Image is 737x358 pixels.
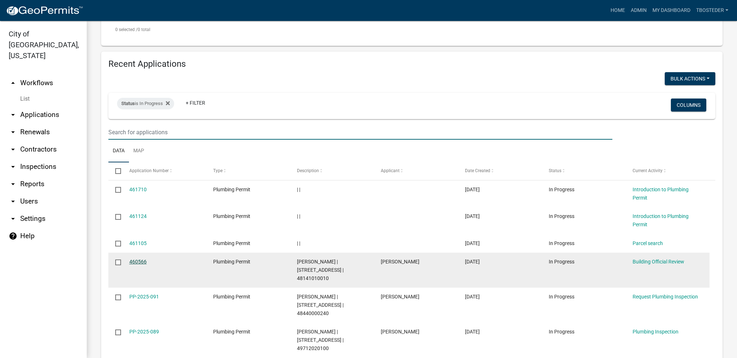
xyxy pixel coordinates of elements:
span: 08/07/2025 [465,259,480,265]
span: Current Activity [633,168,663,173]
span: Date Created [465,168,490,173]
input: Search for applications [108,125,612,140]
a: 461710 [129,187,147,192]
i: arrow_drop_down [9,128,17,136]
a: Home [608,4,628,17]
datatable-header-cell: Type [206,162,290,180]
h4: Recent Applications [108,59,715,69]
span: | | [297,213,300,219]
a: Parcel search [633,240,663,246]
a: PP-2025-089 [129,329,159,335]
span: Plumbing Permit [213,240,250,246]
i: arrow_drop_down [9,197,17,206]
datatable-header-cell: Select [108,162,122,180]
a: tbosteder [693,4,731,17]
i: arrow_drop_down [9,214,17,223]
a: Map [129,140,148,163]
div: 0 total [108,21,715,39]
datatable-header-cell: Description [290,162,374,180]
span: Glen Bedwell [381,294,419,300]
a: Introduction to Plumbing Permit [633,213,689,227]
span: Micheal Cosimo | 805 W SALEM AVE | 48141010010 [297,259,344,281]
span: In Progress [549,329,574,335]
span: 08/10/2025 [465,187,480,192]
span: Plumbing Permit [213,259,250,265]
a: My Dashboard [650,4,693,17]
span: 08/08/2025 [465,240,480,246]
datatable-header-cell: Application Number [122,162,206,180]
a: Plumbing Inspection [633,329,678,335]
span: 08/06/2025 [465,294,480,300]
i: arrow_drop_down [9,110,17,119]
span: In Progress [549,187,574,192]
a: + Filter [180,96,211,109]
span: In Progress [549,240,574,246]
span: 0 selected / [115,27,138,32]
datatable-header-cell: Status [542,162,626,180]
span: | | [297,187,300,192]
span: Plumbing Permit [213,329,250,335]
a: Request Plumbing Inspection [633,294,698,300]
span: Status [549,168,561,173]
a: 460566 [129,259,147,265]
i: help [9,232,17,240]
a: Data [108,140,129,163]
span: Description [297,168,319,173]
button: Bulk Actions [665,72,715,85]
i: arrow_drop_down [9,162,17,171]
span: Application Number [129,168,169,173]
span: | | [297,240,300,246]
a: PP-2025-091 [129,294,159,300]
span: Type [213,168,223,173]
button: Columns [671,99,706,112]
span: In Progress [549,259,574,265]
span: In Progress [549,294,574,300]
span: Applicant [381,168,400,173]
i: arrow_drop_down [9,145,17,154]
span: 08/08/2025 [465,213,480,219]
span: Plumbing Permit [213,213,250,219]
span: Bill Bussanmas [381,329,419,335]
a: Admin [628,4,650,17]
div: is In Progress [117,98,174,109]
a: Building Official Review [633,259,684,265]
span: Micheal l Cosimo [381,259,419,265]
span: Plumbing Permit [213,294,250,300]
i: arrow_drop_down [9,180,17,188]
span: 07/30/2025 [465,329,480,335]
span: Plumbing Permit [213,187,250,192]
datatable-header-cell: Current Activity [626,162,710,180]
datatable-header-cell: Applicant [374,162,458,180]
span: In Progress [549,213,574,219]
i: arrow_drop_up [9,79,17,87]
a: Introduction to Plumbing Permit [633,187,689,201]
datatable-header-cell: Date Created [458,162,542,180]
a: 461105 [129,240,147,246]
span: Glen Bedwell | 1700 W 2ND AVE | 48440000240 [297,294,344,316]
span: Pamela Seymour | 704 E TRAIL RIDGE PL | 49712020100 [297,329,344,351]
a: 461124 [129,213,147,219]
span: Status [121,101,135,106]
